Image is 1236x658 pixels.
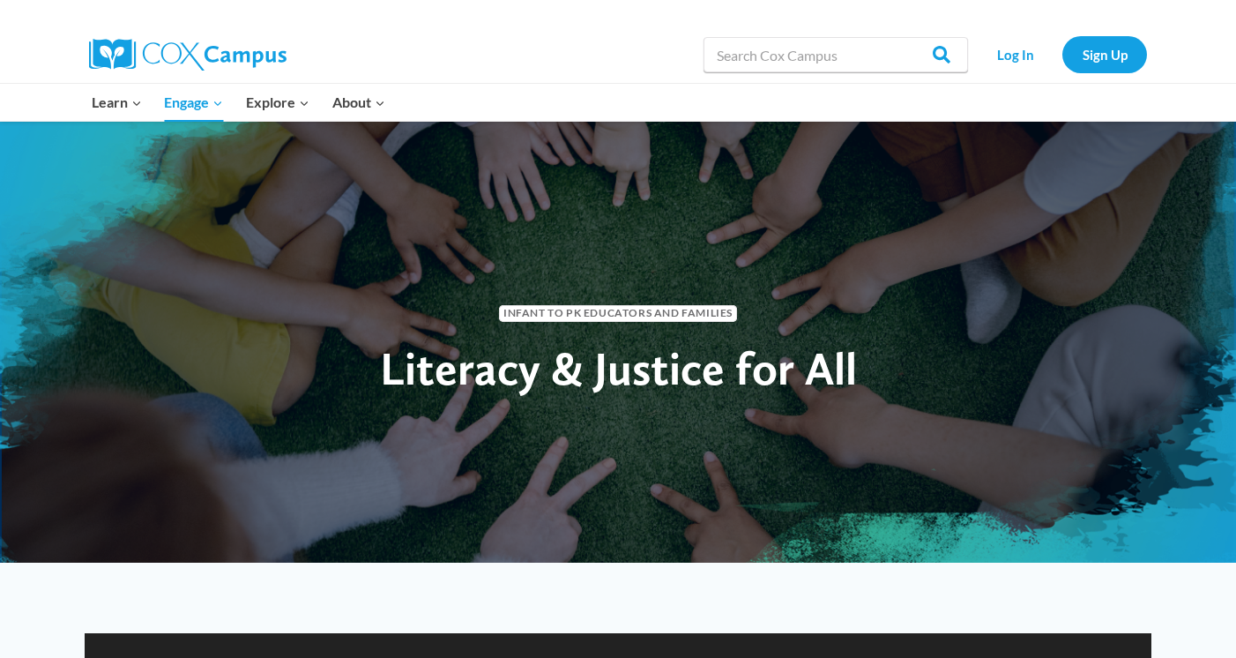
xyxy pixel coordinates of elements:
[164,91,223,114] span: Engage
[246,91,309,114] span: Explore
[80,84,396,121] nav: Primary Navigation
[977,36,1147,72] nav: Secondary Navigation
[977,36,1054,72] a: Log In
[92,91,142,114] span: Learn
[89,39,287,71] img: Cox Campus
[1062,36,1147,72] a: Sign Up
[332,91,385,114] span: About
[499,305,737,322] span: Infant to PK Educators and Families
[380,340,857,396] span: Literacy & Justice for All
[704,37,968,72] input: Search Cox Campus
